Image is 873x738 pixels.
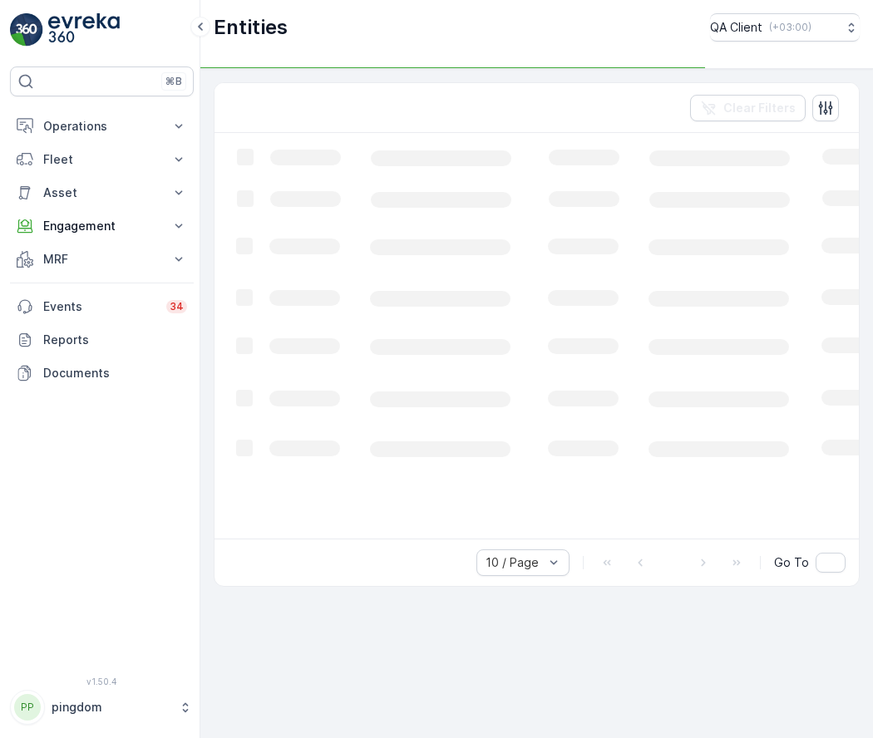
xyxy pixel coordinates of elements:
[43,218,160,234] p: Engagement
[10,209,194,243] button: Engagement
[43,251,160,268] p: MRF
[48,13,120,47] img: logo_light-DOdMpM7g.png
[43,365,187,381] p: Documents
[43,151,160,168] p: Fleet
[10,176,194,209] button: Asset
[165,75,182,88] p: ⌘B
[10,290,194,323] a: Events34
[43,118,160,135] p: Operations
[10,13,43,47] img: logo
[10,676,194,686] span: v 1.50.4
[10,323,194,357] a: Reports
[710,13,860,42] button: QA Client(+03:00)
[723,100,796,116] p: Clear Filters
[43,184,160,201] p: Asset
[10,110,194,143] button: Operations
[214,14,288,41] p: Entities
[170,300,184,313] p: 34
[769,21,811,34] p: ( +03:00 )
[43,298,156,315] p: Events
[10,690,194,725] button: PPpingdom
[10,143,194,176] button: Fleet
[710,19,762,36] p: QA Client
[774,554,809,571] span: Go To
[690,95,806,121] button: Clear Filters
[52,699,170,716] p: pingdom
[10,243,194,276] button: MRF
[43,332,187,348] p: Reports
[14,694,41,721] div: PP
[10,357,194,390] a: Documents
